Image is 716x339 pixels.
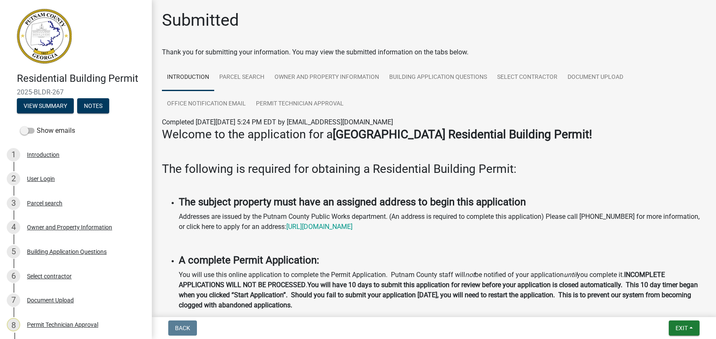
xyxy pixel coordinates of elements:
div: 8 [7,318,20,331]
button: View Summary [17,98,74,113]
h3: The following is required for obtaining a Residential Building Permit: [162,162,706,176]
a: [URL][DOMAIN_NAME] [286,223,353,231]
h4: Residential Building Permit [17,73,145,85]
img: Putnam County, Georgia [17,9,72,64]
div: 3 [7,196,20,210]
label: Show emails [20,126,75,136]
div: 6 [7,269,20,283]
button: Notes [77,98,109,113]
div: Document Upload [27,297,74,303]
a: Owner and Property Information [269,64,384,91]
span: Back [175,325,190,331]
div: Building Application Questions [27,249,107,255]
span: 2025-BLDR-267 [17,88,135,96]
wm-modal-confirm: Notes [77,103,109,110]
span: Exit [676,325,688,331]
h3: Welcome to the application for a [162,127,706,142]
div: User Login [27,176,55,182]
strong: You will have 10 days to submit this application for review before your application is closed aut... [179,281,698,309]
a: Document Upload [563,64,628,91]
div: 7 [7,293,20,307]
strong: [GEOGRAPHIC_DATA] Residential Building Permit! [333,127,592,141]
a: Building Application Questions [384,64,492,91]
div: Thank you for submitting your information. You may view the submitted information on the tabs below. [162,47,706,57]
a: Office Notification Email [162,91,251,118]
div: Parcel search [27,200,62,206]
a: Select contractor [492,64,563,91]
i: not [465,271,475,279]
div: Permit Technician Approval [27,322,98,328]
button: Exit [669,320,700,336]
wm-modal-confirm: Summary [17,103,74,110]
strong: INCOMPLETE APPLICATIONS WILL NOT BE PROCESSED [179,271,665,289]
div: 1 [7,148,20,161]
div: Owner and Property Information [27,224,112,230]
div: Introduction [27,152,59,158]
a: Permit Technician Approval [251,91,349,118]
p: You will use this online application to complete the Permit Application. Putnam County staff will... [179,270,706,310]
div: Select contractor [27,273,72,279]
p: Addresses are issued by the Putnam County Public Works department. (An address is required to com... [179,212,706,232]
div: 4 [7,221,20,234]
button: Back [168,320,197,336]
h1: Submitted [162,10,239,30]
span: Completed [DATE][DATE] 5:24 PM EDT by [EMAIL_ADDRESS][DOMAIN_NAME] [162,118,393,126]
a: Introduction [162,64,214,91]
div: 5 [7,245,20,258]
a: Parcel search [214,64,269,91]
strong: The subject property must have an assigned address to begin this application [179,196,526,208]
div: 2 [7,172,20,186]
i: until [564,271,577,279]
strong: A complete Permit Application: [179,254,319,266]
